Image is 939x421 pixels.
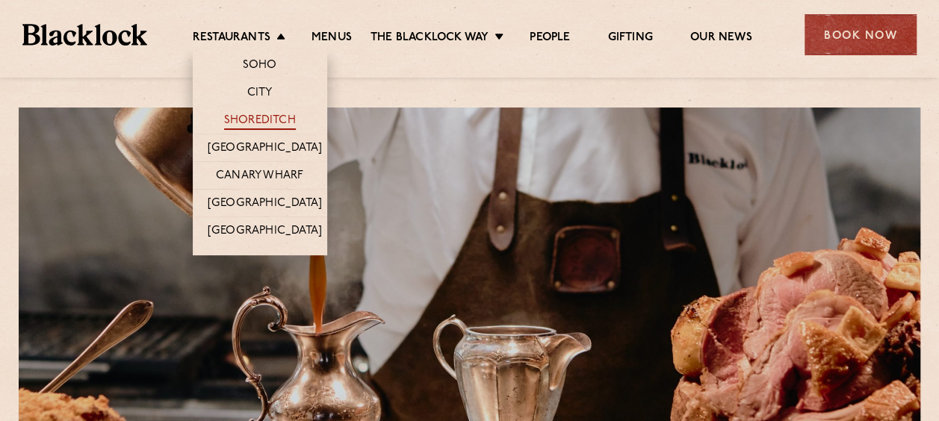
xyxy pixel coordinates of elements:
[530,31,570,47] a: People
[690,31,752,47] a: Our News
[224,113,296,130] a: Shoreditch
[371,31,489,47] a: The Blacklock Way
[22,24,147,45] img: BL_Textured_Logo-footer-cropped.svg
[805,14,917,55] div: Book Now
[247,86,273,102] a: City
[208,141,322,158] a: [GEOGRAPHIC_DATA]
[208,196,322,213] a: [GEOGRAPHIC_DATA]
[312,31,352,47] a: Menus
[193,31,270,47] a: Restaurants
[607,31,652,47] a: Gifting
[243,58,277,75] a: Soho
[216,169,303,185] a: Canary Wharf
[208,224,322,240] a: [GEOGRAPHIC_DATA]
